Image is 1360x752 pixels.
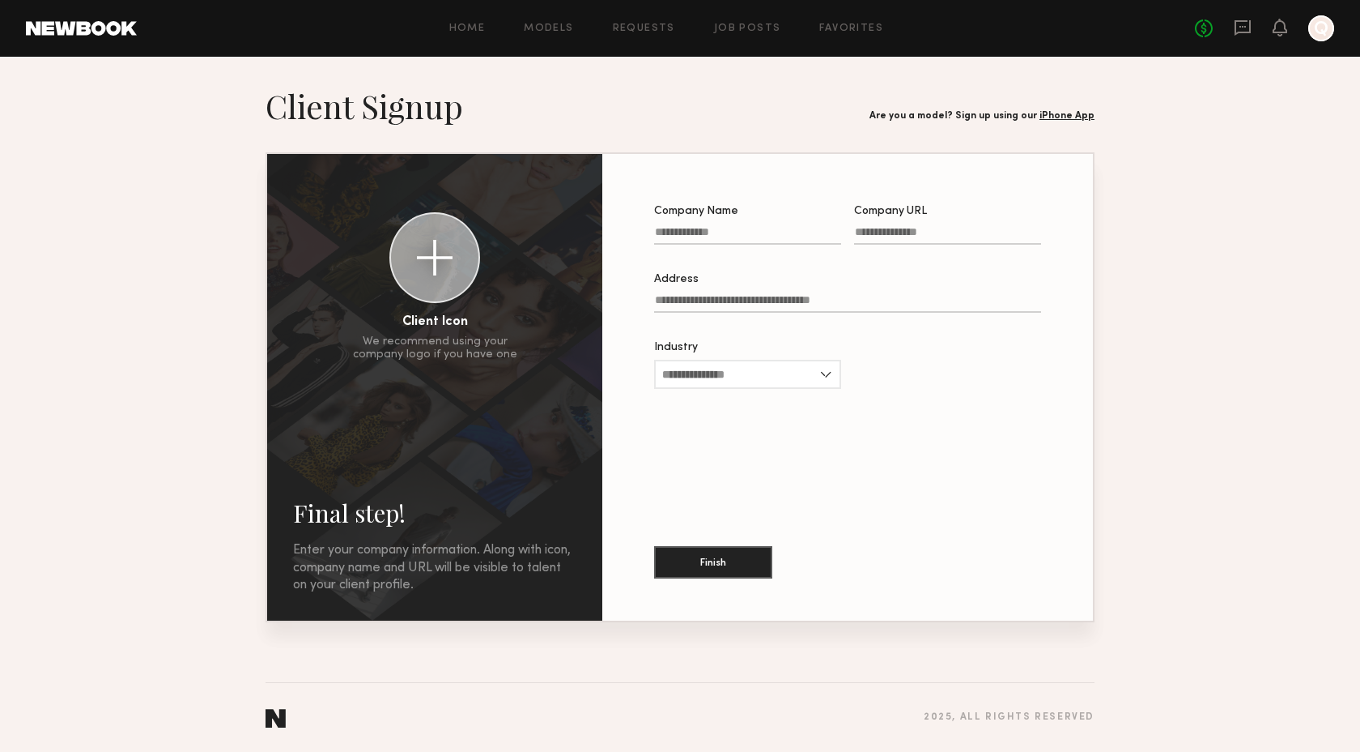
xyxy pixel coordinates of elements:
[654,226,841,245] input: Company Name
[654,546,772,579] button: Finish
[654,294,1041,313] input: Address
[1039,111,1094,121] a: iPhone App
[854,226,1041,245] input: Company URL
[654,206,841,217] div: Company Name
[613,23,675,34] a: Requests
[266,86,463,126] h1: Client Signup
[819,23,883,34] a: Favorites
[1308,15,1334,41] a: Q
[293,542,576,595] div: Enter your company information. Along with icon, company name and URL will be visible to talent o...
[869,111,1094,122] div: Are you a model? Sign up using our
[854,206,1041,217] div: Company URL
[524,23,573,34] a: Models
[449,23,486,34] a: Home
[293,497,576,529] h2: Final step!
[353,335,517,361] div: We recommend using your company logo if you have one
[924,712,1094,723] div: 2025 , all rights reserved
[654,342,841,353] div: Industry
[714,23,781,34] a: Job Posts
[402,316,468,329] div: Client Icon
[654,274,1041,285] div: Address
